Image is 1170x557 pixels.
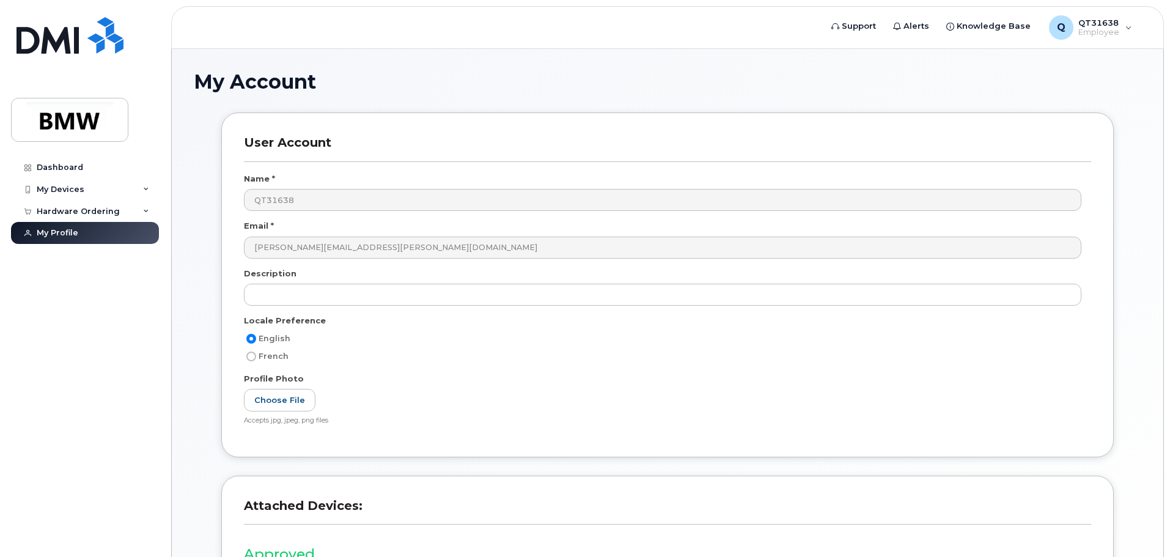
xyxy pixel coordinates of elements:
h3: User Account [244,135,1091,161]
input: English [246,334,256,344]
label: Profile Photo [244,373,304,385]
h1: My Account [194,71,1141,92]
label: Locale Preference [244,315,326,326]
span: French [259,352,289,361]
span: English [259,334,290,343]
input: French [246,352,256,361]
label: Name * [244,173,275,185]
label: Choose File [244,389,315,411]
div: Accepts jpg, jpeg, png files [244,416,1081,426]
label: Email * [244,220,274,232]
label: Description [244,268,296,279]
h3: Attached Devices: [244,498,1091,525]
